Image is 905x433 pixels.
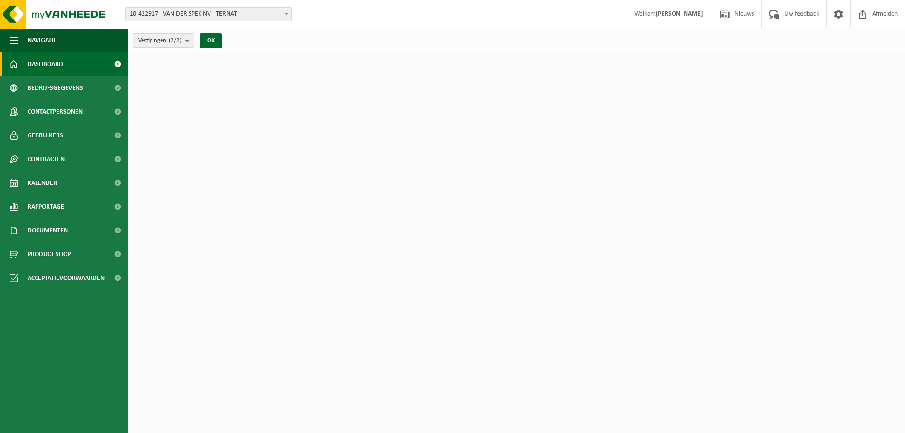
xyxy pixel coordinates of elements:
[125,7,292,21] span: 10-422917 - VAN DER SPEK NV - TERNAT
[28,147,65,171] span: Contracten
[133,33,194,48] button: Vestigingen(2/2)
[169,38,181,44] count: (2/2)
[28,195,64,219] span: Rapportage
[200,33,222,48] button: OK
[28,242,71,266] span: Product Shop
[28,76,83,100] span: Bedrijfsgegevens
[28,29,57,52] span: Navigatie
[28,52,63,76] span: Dashboard
[28,171,57,195] span: Kalender
[28,100,83,124] span: Contactpersonen
[138,34,181,48] span: Vestigingen
[28,124,63,147] span: Gebruikers
[126,8,291,21] span: 10-422917 - VAN DER SPEK NV - TERNAT
[28,219,68,242] span: Documenten
[656,10,703,18] strong: [PERSON_NAME]
[28,266,105,290] span: Acceptatievoorwaarden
